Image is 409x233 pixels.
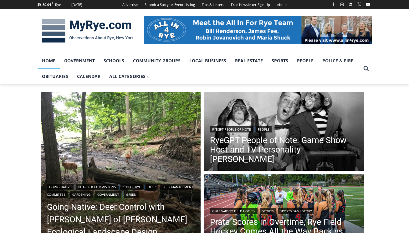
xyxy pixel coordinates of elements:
img: (PHOTO: Publicity photo of Garry Moore with his guests, the Marquis Chimps, from The Garry Moore ... [204,92,364,172]
div: [DATE] [71,2,82,8]
a: RyeGPT People of Note: Game Show Host and TV Personality [PERSON_NAME] [210,136,358,164]
a: All Categories [105,69,154,84]
a: Obituaries [38,69,73,84]
a: Schools [99,53,129,69]
a: Deer [146,184,158,190]
a: Green [124,191,139,198]
a: Going Native [47,184,74,190]
div: | | | | | | | [47,183,195,198]
a: Sports [260,208,276,214]
a: Facebook [330,1,337,8]
span: F [52,1,53,5]
a: Police & Fire [318,53,358,69]
a: Calendar [73,69,105,84]
a: RyeGPT People of Note [210,126,253,132]
a: Gardening [70,191,93,198]
div: Rye [55,2,61,8]
a: Local Business [185,53,231,69]
a: People [256,126,272,132]
span: 80.04 [43,2,51,7]
nav: Primary Navigation [38,53,360,85]
a: Instagram [338,1,346,8]
a: Read More RyeGPT People of Note: Game Show Host and TV Personality Garry Moore [204,92,364,172]
div: | | [210,207,358,214]
a: Sports [267,53,293,69]
img: All in for Rye [144,16,372,44]
a: Girls Varsity Field Hockey [210,208,258,214]
a: Real Estate [231,53,267,69]
a: X [355,1,363,8]
a: People [293,53,318,69]
button: View Search Form [360,63,372,74]
div: | [210,125,358,132]
a: City of Rye [120,184,143,190]
a: Home [38,53,60,69]
a: Government [60,53,99,69]
a: Sports Game Story [278,208,314,214]
a: Government [95,191,121,198]
a: Linkedin [347,1,354,8]
img: MyRye.com [38,15,138,47]
a: YouTube [364,1,372,8]
span: All Categories [109,73,150,80]
a: Boards & Commissions [76,184,118,190]
a: Community Groups [129,53,185,69]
